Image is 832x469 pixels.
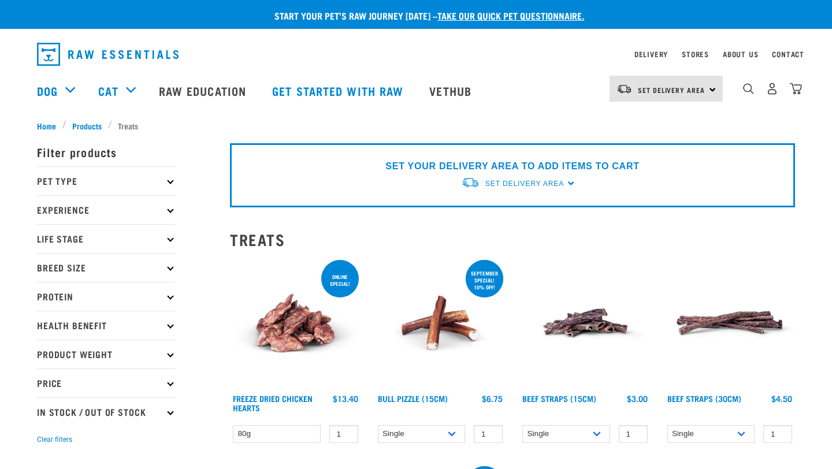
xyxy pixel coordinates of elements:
a: Get started with Raw [261,68,418,114]
a: Dog [37,82,58,99]
a: Home [37,120,62,132]
a: Products [66,120,108,132]
a: Raw Education [147,68,261,114]
img: Raw Essentials Beef Straps 15cm 6 Pack [519,258,651,389]
div: September special! 10% off! [466,265,503,296]
a: Contact [772,52,804,56]
nav: breadcrumbs [37,120,795,132]
a: Freeze Dried Chicken Hearts [233,396,313,410]
img: Bull Pizzle [375,258,506,389]
a: Cat [98,82,118,99]
img: van-moving.png [616,84,632,94]
span: Set Delivery Area [638,88,705,92]
a: Vethub [418,68,486,114]
p: Protein [37,282,176,311]
p: Price [37,368,176,397]
a: Delivery [634,52,668,56]
input: 1 [763,425,792,443]
img: user.png [766,83,778,95]
p: Experience [37,195,176,224]
div: $13.40 [333,394,358,403]
a: Bull Pizzle (15cm) [378,396,448,400]
img: van-moving.png [461,177,480,189]
div: $3.00 [627,394,648,403]
div: ONLINE SPECIAL! [321,268,359,292]
p: Life Stage [37,224,176,253]
div: $6.75 [482,394,503,403]
span: Set Delivery Area [485,180,564,188]
a: Stores [682,52,709,56]
p: Breed Size [37,253,176,282]
a: Beef Straps (30cm) [667,396,741,400]
p: Filter products [37,137,176,166]
p: In Stock / Out Of Stock [37,397,176,426]
input: 1 [619,425,648,443]
h2: Treats [230,230,795,248]
p: Product Weight [37,340,176,368]
input: 1 [329,425,358,443]
a: About Us [723,52,758,56]
button: Clear filters [37,434,72,445]
p: Health Benefit [37,311,176,340]
img: Raw Essentials Beef Straps 6 Pack [664,258,796,389]
div: $4.50 [771,394,792,403]
a: Beef Straps (15cm) [522,396,596,400]
p: SET YOUR DELIVERY AREA TO ADD ITEMS TO CART [385,159,639,173]
img: FD Chicken Hearts [230,258,361,389]
img: Raw Essentials Logo [37,43,179,66]
nav: dropdown navigation [28,38,804,70]
input: 1 [474,425,503,443]
a: take our quick pet questionnaire. [437,13,584,18]
span: Home [37,120,56,132]
p: Pet Type [37,166,176,195]
img: home-icon@2x.png [790,83,802,95]
img: home-icon-1@2x.png [743,83,754,94]
span: Products [72,120,102,132]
